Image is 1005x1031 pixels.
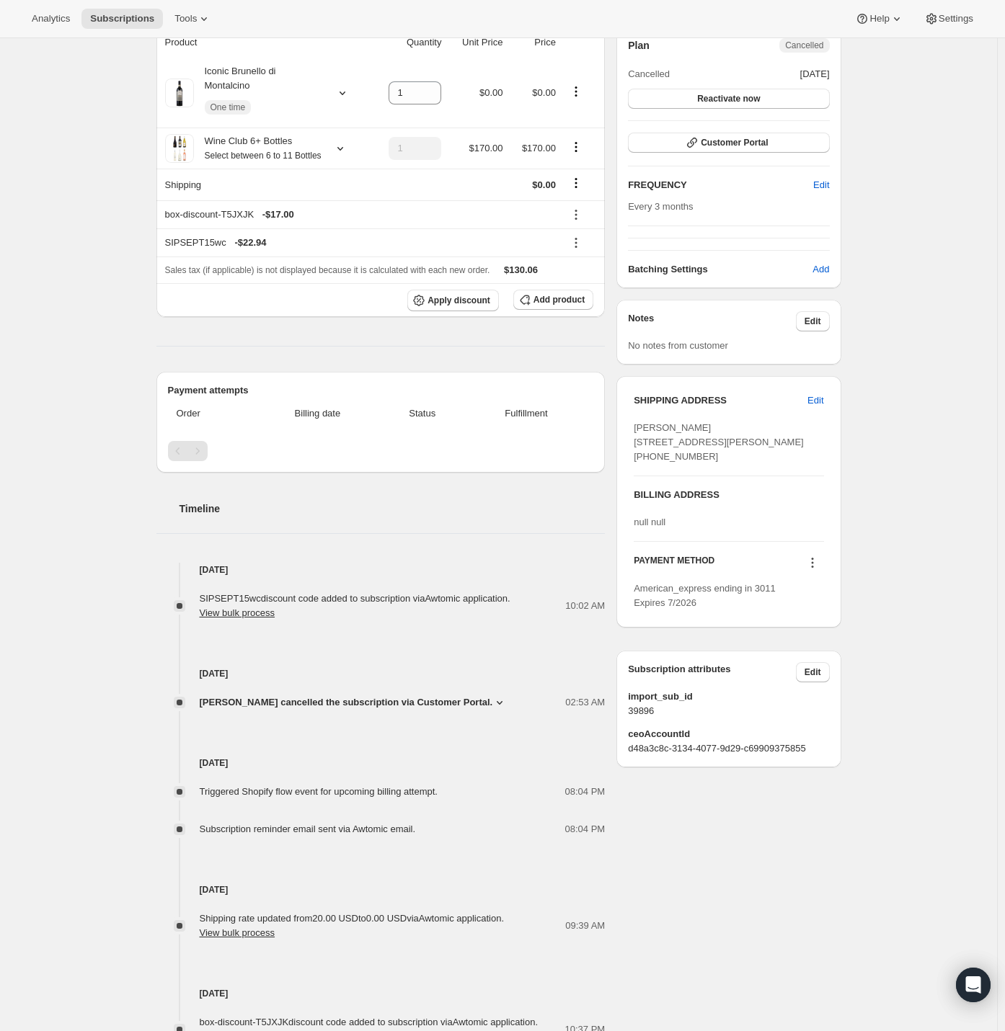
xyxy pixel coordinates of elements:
span: Edit [813,178,829,192]
h2: Payment attempts [168,383,594,398]
span: $0.00 [532,179,556,190]
small: Select between 6 to 11 Bottles [205,151,322,161]
div: SIPSEPT15wc [165,236,556,250]
span: Edit [807,393,823,408]
span: Analytics [32,13,70,24]
div: Iconic Brunello di Montalcino [194,64,324,122]
span: d48a3c8c-3134-4077-9d29-c69909375855 [628,741,829,756]
span: Every 3 months [628,201,693,212]
button: View bulk process [200,927,275,938]
nav: Pagination [168,441,594,461]
span: Settings [939,13,973,24]
span: $170.00 [469,143,502,153]
span: 39896 [628,704,829,718]
span: Billing date [258,406,377,421]
button: Edit [805,174,838,197]
span: Apply discount [428,295,490,306]
span: Edit [805,316,821,327]
span: Help [869,13,889,24]
span: 10:02 AM [565,599,605,613]
span: No notes from customer [628,340,728,351]
h4: [DATE] [156,666,606,681]
span: Add [813,262,829,277]
span: Cancelled [785,40,823,51]
button: Apply discount [407,290,499,311]
span: Subscription reminder email sent via Awtomic email. [200,824,416,834]
span: Edit [805,666,821,678]
span: 08:04 PM [565,785,606,799]
h4: [DATE] [156,756,606,770]
button: Shipping actions [565,175,588,191]
th: Product [156,27,370,58]
button: Edit [796,311,830,331]
span: - $17.00 [262,207,294,222]
span: Fulfillment [468,406,585,421]
h4: [DATE] [156,563,606,577]
h3: PAYMENT METHOD [634,555,714,574]
span: Status [386,406,459,421]
span: Sales tax (if applicable) is not displayed because it is calculated with each new order. [165,265,490,275]
span: $0.00 [532,87,556,98]
span: $130.06 [504,264,538,275]
div: Wine Club 6+ Bottles [194,134,322,163]
h2: Timeline [180,501,606,516]
button: Help [846,9,912,29]
span: Tools [174,13,197,24]
h4: [DATE] [156,883,606,897]
button: Reactivate now [628,89,829,109]
h3: SHIPPING ADDRESS [634,393,807,408]
button: Product actions [565,84,588,99]
span: 08:04 PM [565,822,606,836]
span: Cancelled [628,67,670,81]
th: Unit Price [446,27,507,58]
span: null null [634,517,665,527]
h3: Notes [628,311,796,331]
span: $0.00 [479,87,503,98]
button: Customer Portal [628,133,829,153]
span: import_sub_id [628,689,829,704]
span: $170.00 [522,143,556,153]
span: Subscriptions [90,13,154,24]
span: 02:53 AM [565,695,605,710]
button: View bulk process [200,607,275,618]
span: [PERSON_NAME] [STREET_ADDRESS][PERSON_NAME] [PHONE_NUMBER] [634,422,804,462]
h3: BILLING ADDRESS [634,488,823,502]
button: Analytics [23,9,79,29]
div: box-discount-T5JXJK [165,207,556,222]
span: ceoAccountId [628,727,829,741]
button: Product actions [565,139,588,155]
span: [PERSON_NAME] cancelled the subscription via Customer Portal. [200,695,493,710]
span: Customer Portal [701,137,768,148]
th: Shipping [156,169,370,200]
span: Shipping rate updated from 20.00 USD to 0.00 USD via Awtomic application . [200,913,505,938]
th: Quantity [370,27,446,58]
span: Add product [534,294,585,305]
button: Settings [916,9,982,29]
span: - $22.94 [234,236,266,250]
h6: Batching Settings [628,262,813,277]
h4: [DATE] [156,986,606,1001]
span: Reactivate now [697,93,760,104]
button: Add product [513,290,593,310]
th: Price [507,27,559,58]
button: Edit [796,662,830,682]
button: Add [804,258,838,281]
button: Subscriptions [81,9,163,29]
h2: Plan [628,38,650,53]
h2: FREQUENCY [628,178,813,192]
span: SIPSEPT15wc discount code added to subscription via Awtomic application . [200,593,510,618]
span: 09:39 AM [565,919,605,933]
span: American_express ending in 3011 Expires 7/2026 [634,583,776,608]
th: Order [168,398,254,429]
span: One time [211,102,246,113]
div: Open Intercom Messenger [956,968,991,1002]
button: [PERSON_NAME] cancelled the subscription via Customer Portal. [200,695,508,710]
button: Tools [166,9,220,29]
span: Triggered Shopify flow event for upcoming billing attempt. [200,786,438,797]
span: [DATE] [800,67,830,81]
button: Edit [799,389,832,412]
h3: Subscription attributes [628,662,796,682]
